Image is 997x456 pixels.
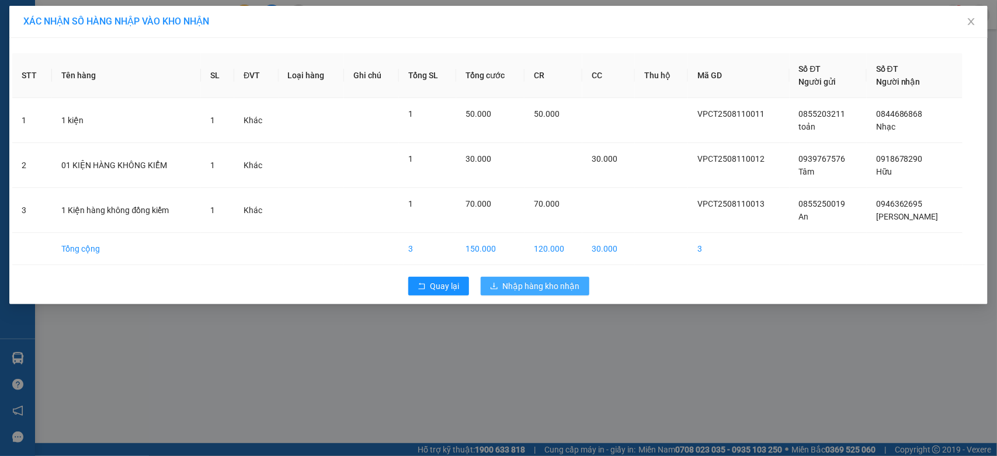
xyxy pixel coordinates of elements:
span: Người nhận [876,77,920,86]
td: 3 [688,233,790,265]
span: Quay lại [430,280,460,293]
td: Khác [234,188,279,233]
th: Mã GD [688,53,790,98]
span: download [490,282,498,291]
th: STT [12,53,52,98]
th: SL [201,53,234,98]
button: rollbackQuay lại [408,277,469,295]
span: 1 [408,109,413,119]
span: Số ĐT [876,64,898,74]
th: Ghi chú [344,53,399,98]
td: Khác [234,98,279,143]
span: VPCT2508110013 [697,199,765,208]
td: 120.000 [524,233,582,265]
span: 70.000 [534,199,560,208]
span: Tâm [799,167,815,176]
td: Khác [234,143,279,188]
span: 30.000 [466,154,491,163]
button: Close [955,6,988,39]
span: 1 [210,206,215,215]
span: VPCT2508110011 [697,109,765,119]
td: 3 [399,233,456,265]
span: 0844686868 [876,109,923,119]
td: 1 [12,98,52,143]
th: CC [582,53,635,98]
th: ĐVT [234,53,279,98]
span: VPCT2508110012 [697,154,765,163]
span: 1 [210,161,215,170]
th: CR [524,53,582,98]
span: 50.000 [466,109,491,119]
th: Tổng cước [456,53,524,98]
span: 1 [210,116,215,125]
span: [PERSON_NAME] [876,212,939,221]
span: 0939767576 [799,154,846,163]
span: 50.000 [534,109,560,119]
span: toản [799,122,816,131]
td: 01 KIỆN HÀNG KHÔNG KIỂM [52,143,201,188]
button: downloadNhập hàng kho nhận [481,277,589,295]
span: 0918678290 [876,154,923,163]
span: Người gửi [799,77,836,86]
span: Nhạc [876,122,895,131]
td: 1 Kiện hàng không đồng kiểm [52,188,201,233]
span: 0946362695 [876,199,923,208]
td: Tổng cộng [52,233,201,265]
th: Tên hàng [52,53,201,98]
td: 2 [12,143,52,188]
span: 30.000 [592,154,617,163]
th: Tổng SL [399,53,456,98]
td: 30.000 [582,233,635,265]
span: An [799,212,809,221]
span: 0855203211 [799,109,846,119]
span: close [967,17,976,26]
span: 1 [408,154,413,163]
span: XÁC NHẬN SỐ HÀNG NHẬP VÀO KHO NHẬN [23,16,209,27]
td: 150.000 [456,233,524,265]
td: 3 [12,188,52,233]
span: 1 [408,199,413,208]
span: rollback [418,282,426,291]
span: Nhập hàng kho nhận [503,280,580,293]
span: Số ĐT [799,64,821,74]
span: 70.000 [466,199,491,208]
th: Loại hàng [279,53,344,98]
span: 0855250019 [799,199,846,208]
th: Thu hộ [635,53,688,98]
span: Hữu [876,167,892,176]
td: 1 kiện [52,98,201,143]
